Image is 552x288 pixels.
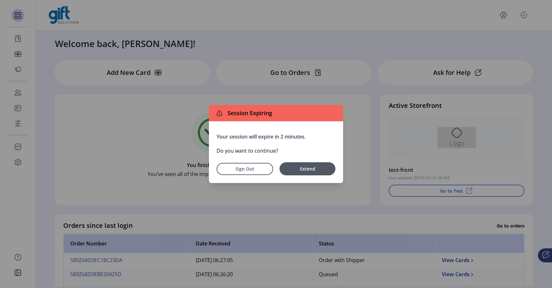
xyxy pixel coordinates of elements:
p: Do you want to continue? [217,147,335,155]
span: Extend [283,165,332,172]
span: Sign Out [225,165,265,172]
p: Your session will expire in 2 minutes. [217,133,335,140]
button: Extend [280,162,335,175]
button: Sign Out [217,163,273,175]
span: Session Expiring [225,109,272,117]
